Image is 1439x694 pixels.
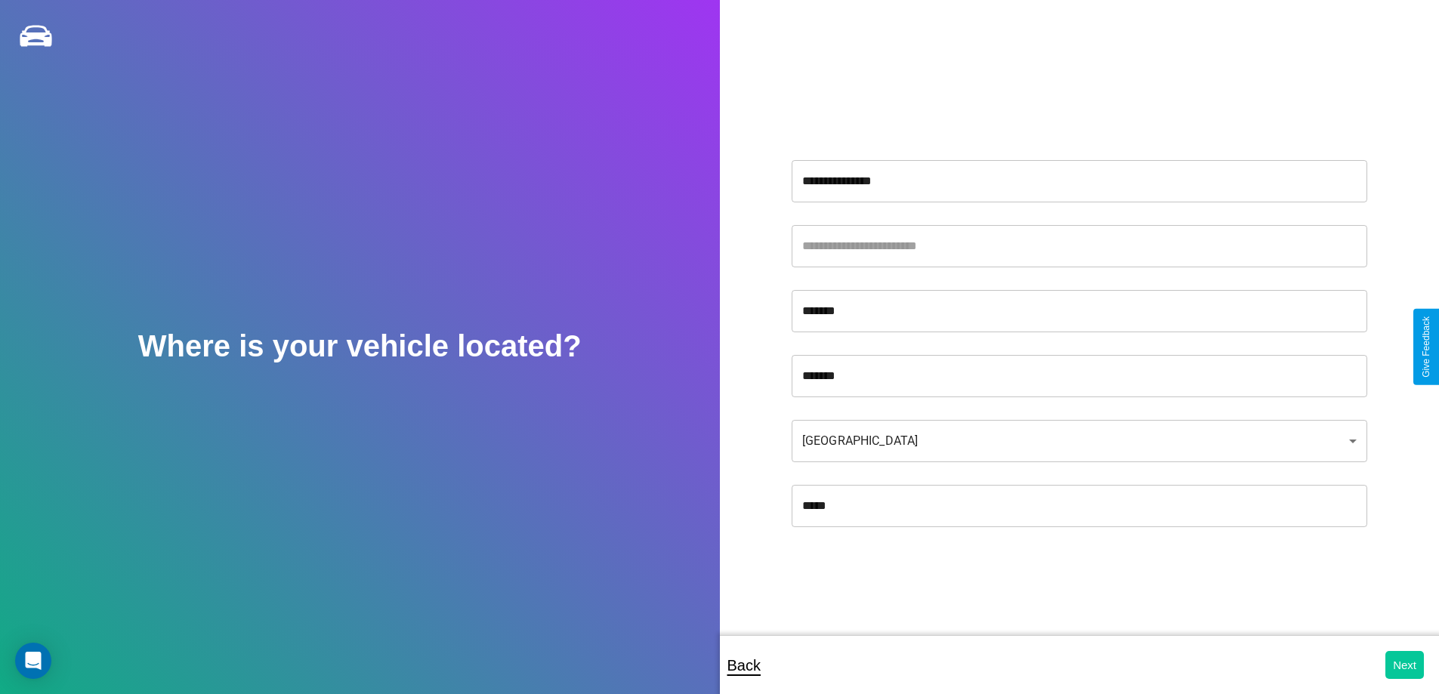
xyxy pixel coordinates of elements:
[1385,651,1424,679] button: Next
[1421,316,1431,378] div: Give Feedback
[727,652,761,679] p: Back
[15,643,51,679] div: Open Intercom Messenger
[792,420,1367,462] div: [GEOGRAPHIC_DATA]
[138,329,582,363] h2: Where is your vehicle located?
